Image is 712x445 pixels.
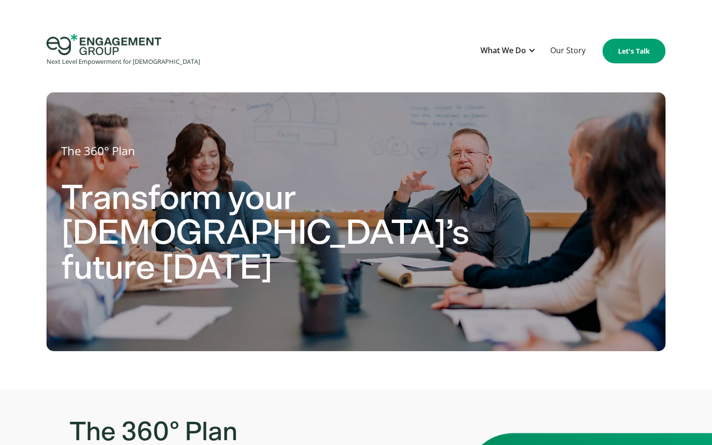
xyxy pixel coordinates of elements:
h2: Transform your [DEMOGRAPHIC_DATA]’s future [DATE] [61,181,533,298]
img: Engagement Group Logo Icon [46,34,161,55]
a: home [46,34,200,68]
a: Let's Talk [603,39,666,63]
h1: The 360° Plan [61,140,651,162]
div: What We Do [480,44,526,57]
a: Our Story [545,39,590,63]
div: Next Level Empowerment for [DEMOGRAPHIC_DATA] [46,55,200,68]
div: What We Do [476,39,541,63]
